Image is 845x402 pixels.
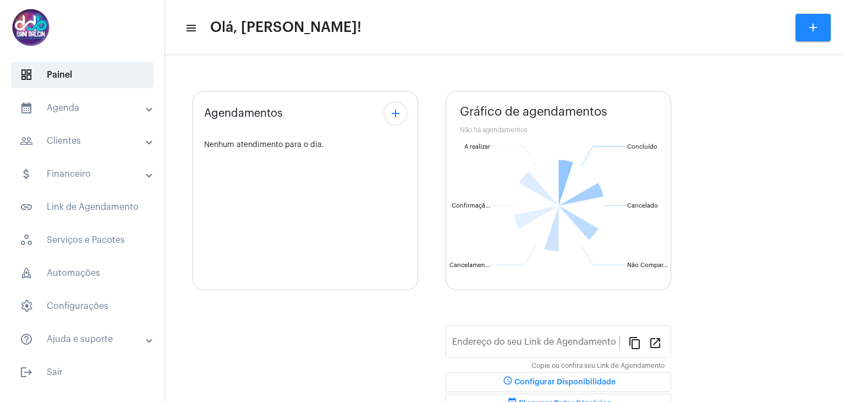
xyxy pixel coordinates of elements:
[20,333,147,346] mat-panel-title: Ajuda e suporte
[531,362,665,370] mat-hint: Copie ou confira seu Link de Agendamento
[627,144,657,150] text: Concluído
[649,336,662,349] mat-icon: open_in_new
[452,339,619,349] input: Link
[20,101,33,115] mat-icon: sidenav icon
[501,378,616,386] span: Configurar Disponibilidade
[452,203,490,209] text: Confirmaçã...
[20,366,33,379] mat-icon: sidenav icon
[460,105,607,118] span: Gráfico de agendamentos
[20,68,33,82] span: sidenav icon
[9,6,53,50] img: 5016df74-caca-6049-816a-988d68c8aa82.png
[20,101,147,115] mat-panel-title: Agenda
[20,300,33,313] span: sidenav icon
[11,260,153,286] span: Automações
[210,19,361,36] span: Olá, [PERSON_NAME]!
[7,161,164,187] mat-expansion-panel-header: sidenav iconFinanceiro
[501,376,514,389] mat-icon: schedule
[7,326,164,352] mat-expansion-panel-header: sidenav iconAjuda e suporte
[20,267,33,280] span: sidenav icon
[446,372,671,392] button: Configurar Disponibilidade
[185,21,196,35] mat-icon: sidenav icon
[11,227,153,253] span: Serviços e Pacotes
[627,262,668,268] text: Não Compar...
[7,95,164,121] mat-expansion-panel-header: sidenav iconAgenda
[11,62,153,88] span: Painel
[20,200,33,214] mat-icon: sidenav icon
[464,144,490,150] text: A realizar
[204,141,407,149] div: Nenhum atendimento para o dia.
[11,194,153,220] span: Link de Agendamento
[204,107,283,119] span: Agendamentos
[20,134,147,148] mat-panel-title: Clientes
[628,336,641,349] mat-icon: content_copy
[20,167,33,181] mat-icon: sidenav icon
[20,167,147,181] mat-panel-title: Financeiro
[806,21,820,34] mat-icon: add
[389,107,402,120] mat-icon: add
[627,203,658,209] text: Cancelado
[7,128,164,154] mat-expansion-panel-header: sidenav iconClientes
[11,359,153,385] span: Sair
[20,333,33,346] mat-icon: sidenav icon
[20,134,33,148] mat-icon: sidenav icon
[11,293,153,319] span: Configurações
[20,233,33,247] span: sidenav icon
[449,262,490,268] text: Cancelamen...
